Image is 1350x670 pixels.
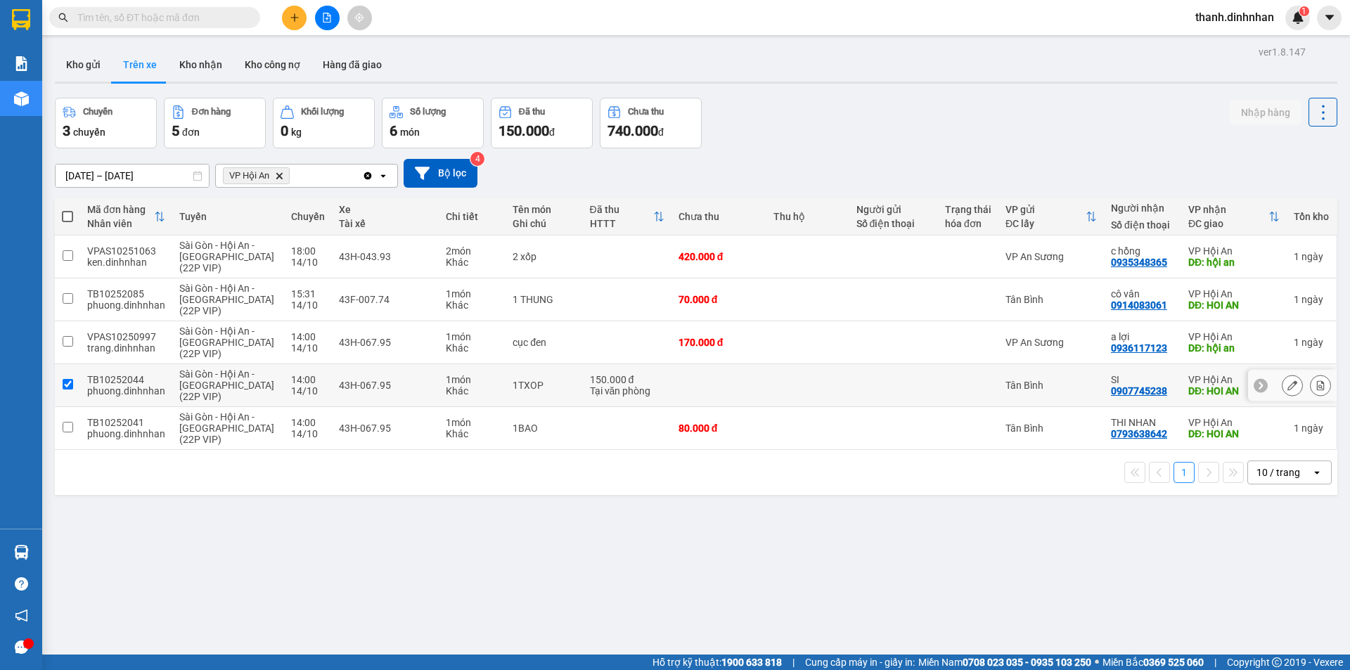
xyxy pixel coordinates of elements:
[87,428,165,439] div: phuong.dinhnhan
[513,423,575,434] div: 1BAO
[679,251,759,262] div: 420.000 đ
[446,342,499,354] div: Khác
[179,411,274,445] span: Sài Gòn - Hội An - [GEOGRAPHIC_DATA] (22P VIP)
[410,107,446,117] div: Số lượng
[400,127,420,138] span: món
[182,127,200,138] span: đơn
[607,122,658,139] span: 740.000
[233,48,311,82] button: Kho công nợ
[339,204,432,215] div: Xe
[322,13,332,22] span: file-add
[1005,380,1097,391] div: Tân Bình
[513,251,575,262] div: 2 xốp
[998,198,1104,236] th: Toggle SortBy
[347,6,372,30] button: aim
[792,655,795,670] span: |
[679,423,759,434] div: 80.000 đ
[339,294,432,305] div: 43F-007.74
[229,170,269,181] span: VP Hội An
[1181,198,1287,236] th: Toggle SortBy
[513,380,575,391] div: 1TXOP
[1095,659,1099,665] span: ⚪️
[1005,337,1097,348] div: VP An Sương
[1111,374,1174,385] div: SI
[513,294,575,305] div: 1 THUNG
[1188,288,1280,299] div: VP Hội An
[963,657,1091,668] strong: 0708 023 035 - 0935 103 250
[301,107,344,117] div: Khối lượng
[80,198,172,236] th: Toggle SortBy
[87,245,165,257] div: VPAS10251063
[1102,655,1204,670] span: Miền Bắc
[1301,6,1306,16] span: 1
[446,245,499,257] div: 2 món
[223,167,290,184] span: VP Hội An, close by backspace
[446,417,499,428] div: 1 món
[12,9,30,30] img: logo-vxr
[382,98,484,148] button: Số lượng6món
[1005,294,1097,305] div: Tân Bình
[179,283,274,316] span: Sài Gòn - Hội An - [GEOGRAPHIC_DATA] (22P VIP)
[513,218,575,229] div: Ghi chú
[1111,417,1174,428] div: THI NHAN
[446,331,499,342] div: 1 món
[168,48,233,82] button: Kho nhận
[856,204,931,215] div: Người gửi
[291,127,302,138] span: kg
[805,655,915,670] span: Cung cấp máy in - giấy in:
[14,91,29,106] img: warehouse-icon
[1188,428,1280,439] div: DĐ: HOI AN
[1184,8,1285,26] span: thanh.dinhnhan
[390,122,397,139] span: 6
[679,294,759,305] div: 70.000 đ
[87,385,165,397] div: phuong.dinhnhan
[1111,257,1167,268] div: 0935348365
[87,299,165,311] div: phuong.dinhnhan
[1311,467,1323,478] svg: open
[1301,251,1323,262] span: ngày
[14,56,29,71] img: solution-icon
[63,122,70,139] span: 3
[499,122,549,139] span: 150.000
[56,165,209,187] input: Select a date range.
[1005,423,1097,434] div: Tân Bình
[55,48,112,82] button: Kho gửi
[1294,251,1329,262] div: 1
[73,127,105,138] span: chuyến
[590,204,653,215] div: Đã thu
[1272,657,1282,667] span: copyright
[87,218,154,229] div: Nhân viên
[291,342,325,354] div: 14/10
[1111,288,1174,299] div: cô vân
[291,245,325,257] div: 18:00
[311,48,393,82] button: Hàng đã giao
[339,380,432,391] div: 43H-067.95
[1111,342,1167,354] div: 0936117123
[1294,337,1329,348] div: 1
[14,545,29,560] img: warehouse-icon
[15,609,28,622] span: notification
[918,655,1091,670] span: Miền Nam
[362,170,373,181] svg: Clear all
[628,107,664,117] div: Chưa thu
[945,218,991,229] div: hóa đơn
[1282,375,1303,396] div: Sửa đơn hàng
[1259,44,1306,60] div: ver 1.8.147
[15,640,28,654] span: message
[1188,218,1268,229] div: ĐC giao
[1230,100,1301,125] button: Nhập hàng
[1005,218,1086,229] div: ĐC lấy
[55,98,157,148] button: Chuyến3chuyến
[404,159,477,188] button: Bộ lọc
[1005,204,1086,215] div: VP gửi
[77,10,243,25] input: Tìm tên, số ĐT hoặc mã đơn
[1111,299,1167,311] div: 0914083061
[290,13,300,22] span: plus
[1111,219,1174,231] div: Số điện thoại
[315,6,340,30] button: file-add
[281,122,288,139] span: 0
[172,122,179,139] span: 5
[378,170,389,181] svg: open
[1188,342,1280,354] div: DĐ: hội an
[58,13,68,22] span: search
